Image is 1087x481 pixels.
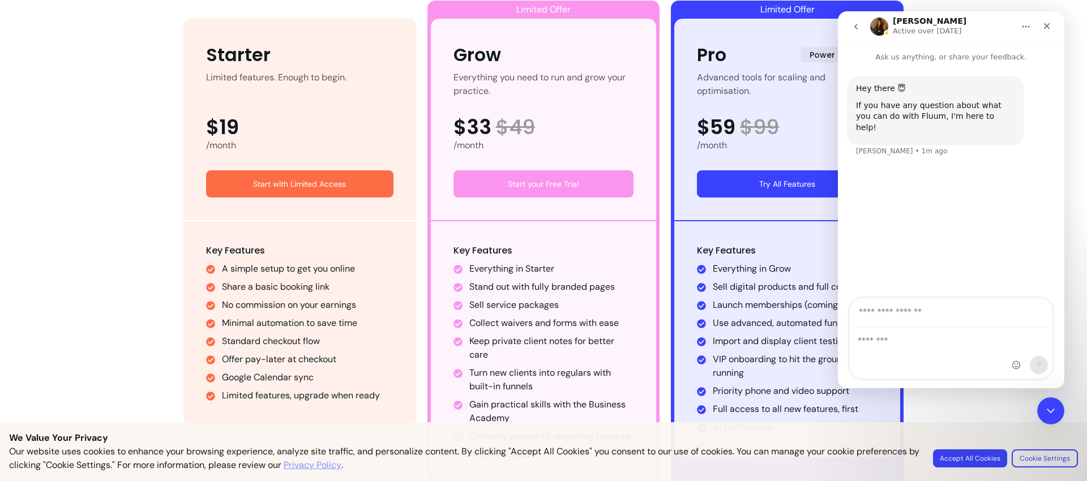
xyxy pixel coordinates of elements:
li: Use advanced, automated funnels [713,316,878,330]
span: Key Features [206,244,265,257]
a: Start with Limited Access [206,170,393,197]
div: Grow [453,41,501,68]
li: VIP onboarding to hit the ground running [713,353,878,380]
iframe: Intercom live chat [838,11,1064,388]
li: Keep private client notes for better care [469,334,634,362]
span: $ 49 [496,116,535,139]
span: Power feature [801,47,878,63]
li: Standard checkout flow [222,334,393,348]
span: $ 99 [740,116,779,139]
div: Advanced tools for scaling and optimisation. [697,71,878,98]
li: AI Co-Founder [713,420,878,434]
li: Everything in Starter [469,262,634,276]
div: /month [453,139,634,152]
button: Accept All Cookies [933,449,1007,467]
li: Google Calendar sync [222,371,393,384]
li: Priority phone and video support [713,384,878,398]
div: Limited Offer [431,1,657,19]
li: Sell digital products and full courses [713,280,878,294]
li: Stand out with fully branded pages [469,280,634,294]
li: Offer pay-later at checkout [222,353,393,366]
li: Share a basic booking link [222,280,393,294]
li: Launch memberships (coming soon) [713,298,878,312]
li: Gain practical skills with the Business Academy [469,398,634,425]
li: A simple setup to get you online [222,262,393,276]
div: Pro [697,41,726,68]
div: Limited features. Enough to begin. [206,71,346,98]
span: $33 [453,116,491,139]
span: $59 [697,116,735,139]
li: Import and display client testimonials [713,334,878,348]
a: Try All Features [697,170,878,197]
li: Limited features, upgrade when ready [222,389,393,402]
span: $19 [206,116,239,139]
p: Our website uses cookies to enhance your browsing experience, analyze site traffic, and personali... [9,445,919,472]
span: Key Features [453,244,512,257]
div: /month [206,139,393,152]
iframe: Intercom live chat [1037,397,1064,424]
li: Full access to all new features, first [713,402,878,416]
div: Limited Offer [674,1,900,19]
span: Key Features [697,244,756,257]
div: Starter [206,41,271,68]
li: Collect waivers and forms with ease [469,316,634,330]
div: /month [697,139,878,152]
p: We Value Your Privacy [9,431,1078,445]
li: No commission on your earnings [222,298,393,312]
a: Privacy Policy [284,458,341,472]
li: Minimal automation to save time [222,316,393,330]
li: Sell service packages [469,298,634,312]
li: Everything in Grow [713,262,878,276]
button: Cookie Settings [1012,449,1078,467]
a: Start your Free Trial [453,170,634,197]
li: Turn new clients into regulars with built-in funnels [469,366,634,393]
div: Everything you need to run and grow your practice. [453,71,634,98]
